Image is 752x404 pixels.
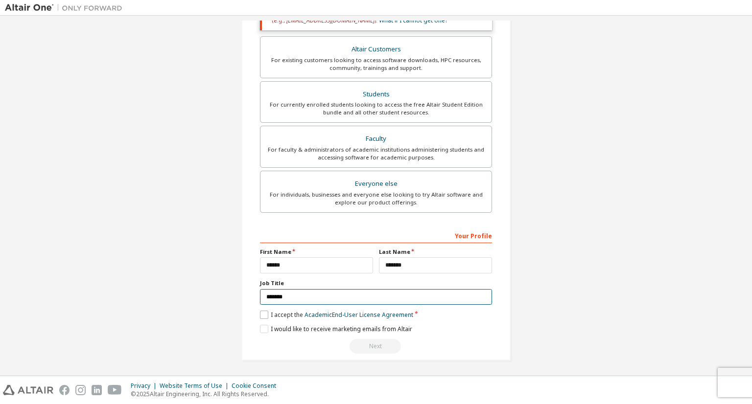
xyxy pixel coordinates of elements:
p: © 2025 Altair Engineering, Inc. All Rights Reserved. [131,390,282,398]
label: I would like to receive marketing emails from Altair [260,325,412,333]
div: For individuals, businesses and everyone else looking to try Altair software and explore our prod... [266,191,486,206]
img: instagram.svg [75,385,86,395]
img: facebook.svg [59,385,70,395]
div: Cookie Consent [232,382,282,390]
div: Everyone else [266,177,486,191]
div: Your Profile [260,227,492,243]
img: youtube.svg [108,385,122,395]
a: What if I cannot get one? [379,16,447,24]
span: [EMAIL_ADDRESS][DOMAIN_NAME] [286,16,375,24]
label: Job Title [260,279,492,287]
img: altair_logo.svg [3,385,53,395]
div: Altair Customers [266,43,486,56]
div: You need to provide your academic email [260,339,492,354]
label: Last Name [379,248,492,256]
div: Faculty [266,132,486,146]
div: For currently enrolled students looking to access the free Altair Student Edition bundle and all ... [266,101,486,116]
a: Academic End-User License Agreement [305,311,413,319]
div: For faculty & administrators of academic institutions administering students and accessing softwa... [266,146,486,161]
img: Altair One [5,3,127,13]
label: I accept the [260,311,413,319]
div: Students [266,88,486,101]
div: Privacy [131,382,160,390]
label: First Name [260,248,373,256]
div: For existing customers looking to access software downloads, HPC resources, community, trainings ... [266,56,486,72]
div: Website Terms of Use [160,382,232,390]
img: linkedin.svg [92,385,102,395]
